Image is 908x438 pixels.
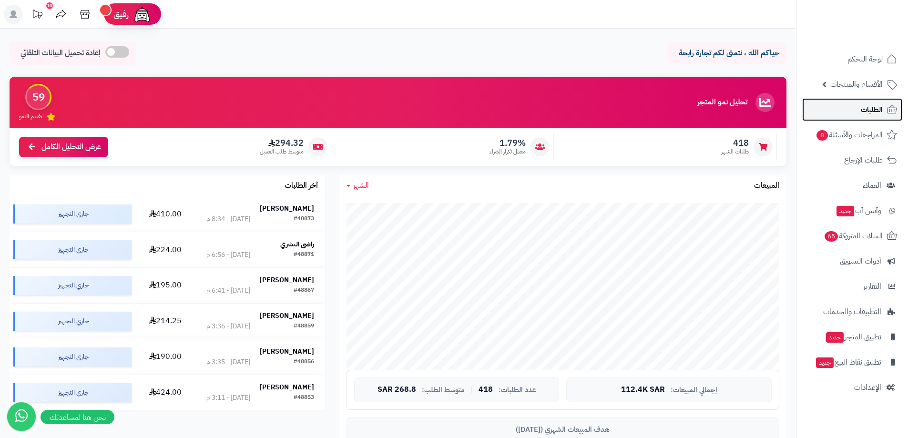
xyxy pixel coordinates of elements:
[499,386,536,394] span: عدد الطلبات:
[836,204,881,217] span: وآتس آب
[754,182,779,190] h3: المبيعات
[260,204,314,214] strong: [PERSON_NAME]
[260,346,314,357] strong: [PERSON_NAME]
[422,386,465,394] span: متوسط الطلب:
[133,5,152,24] img: ai-face.png
[816,130,828,141] span: 8
[802,174,902,197] a: العملاء
[294,214,314,224] div: #48873
[294,393,314,403] div: #48853
[260,382,314,392] strong: [PERSON_NAME]
[802,351,902,374] a: تطبيق نقاط البيعجديد
[802,275,902,298] a: التقارير
[697,98,747,107] h3: تحليل نمو المتجر
[46,2,53,9] div: 10
[206,357,250,367] div: [DATE] - 3:35 م
[802,376,902,399] a: الإعدادات
[854,381,881,394] span: الإعدادات
[843,20,899,40] img: logo-2.png
[13,240,132,259] div: جاري التجهيز
[479,386,493,394] span: 418
[861,103,883,116] span: الطلبات
[135,304,195,339] td: 214.25
[347,180,369,191] a: الشهر
[294,250,314,260] div: #48871
[13,204,132,224] div: جاري التجهيز
[135,232,195,267] td: 224.00
[135,375,195,410] td: 424.00
[824,229,883,243] span: السلات المتروكة
[354,425,772,435] div: هدف المبيعات الشهري ([DATE])
[280,239,314,249] strong: راضي البشري
[260,148,304,156] span: متوسط طلب العميل
[816,128,883,142] span: المراجعات والأسئلة
[206,393,250,403] div: [DATE] - 3:11 م
[825,330,881,344] span: تطبيق المتجر
[621,386,665,394] span: 112.4K SAR
[135,196,195,232] td: 410.00
[294,286,314,295] div: #48867
[206,214,250,224] div: [DATE] - 8:34 م
[13,276,132,295] div: جاري التجهيز
[260,138,304,148] span: 294.32
[802,250,902,273] a: أدوات التسويق
[377,386,416,394] span: 268.8 SAR
[113,9,129,20] span: رفيق
[13,312,132,331] div: جاري التجهيز
[671,386,717,394] span: إجمالي المبيعات:
[674,48,779,59] p: حياكم الله ، نتمنى لكم تجارة رابحة
[13,347,132,367] div: جاري التجهيز
[802,98,902,121] a: الطلبات
[19,112,42,121] span: تقييم النمو
[135,339,195,375] td: 190.00
[802,300,902,323] a: التطبيقات والخدمات
[285,182,318,190] h3: آخر الطلبات
[294,357,314,367] div: #48856
[824,231,838,242] span: 65
[837,206,854,216] span: جديد
[823,305,881,318] span: التطبيقات والخدمات
[13,383,132,402] div: جاري التجهيز
[721,138,749,148] span: 418
[490,148,526,156] span: معدل تكرار الشراء
[25,5,49,26] a: تحديثات المنصة
[802,326,902,348] a: تطبيق المتجرجديد
[260,311,314,321] strong: [PERSON_NAME]
[20,48,101,59] span: إعادة تحميل البيانات التلقائي
[863,280,881,293] span: التقارير
[847,52,883,66] span: لوحة التحكم
[802,149,902,172] a: طلبات الإرجاع
[206,286,250,295] div: [DATE] - 6:41 م
[802,48,902,71] a: لوحة التحكم
[840,255,881,268] span: أدوات التسويق
[863,179,881,192] span: العملاء
[830,78,883,91] span: الأقسام والمنتجات
[206,322,250,331] div: [DATE] - 3:36 م
[802,224,902,247] a: السلات المتروكة65
[260,275,314,285] strong: [PERSON_NAME]
[721,148,749,156] span: طلبات الشهر
[19,137,108,157] a: عرض التحليل الكامل
[353,180,369,191] span: الشهر
[826,332,844,343] span: جديد
[135,268,195,303] td: 195.00
[490,138,526,148] span: 1.79%
[294,322,314,331] div: #48859
[41,142,101,153] span: عرض التحليل الكامل
[470,386,473,393] span: |
[802,123,902,146] a: المراجعات والأسئلة8
[802,199,902,222] a: وآتس آبجديد
[816,357,834,368] span: جديد
[844,153,883,167] span: طلبات الإرجاع
[206,250,250,260] div: [DATE] - 6:56 م
[815,356,881,369] span: تطبيق نقاط البيع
